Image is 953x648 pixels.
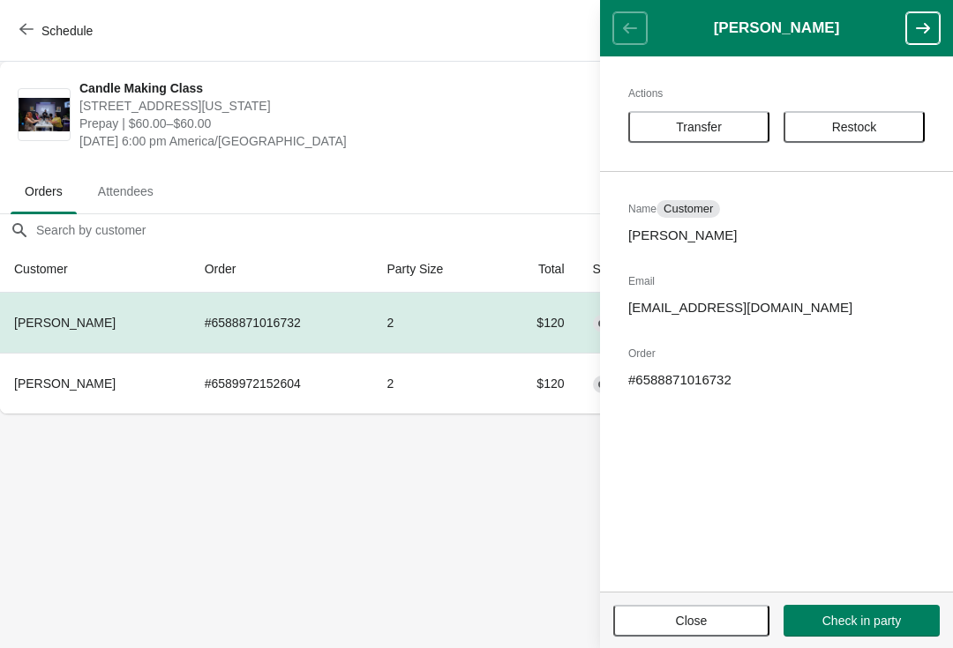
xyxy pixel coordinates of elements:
[497,293,579,353] td: $120
[14,316,116,330] span: [PERSON_NAME]
[628,299,925,317] p: [EMAIL_ADDRESS][DOMAIN_NAME]
[79,97,613,115] span: [STREET_ADDRESS][US_STATE]
[784,605,940,637] button: Check in party
[784,111,925,143] button: Restock
[613,605,769,637] button: Close
[628,111,769,143] button: Transfer
[628,200,925,218] h2: Name
[191,293,373,353] td: # 6588871016732
[676,614,708,628] span: Close
[14,376,116,391] span: [PERSON_NAME]
[35,214,953,246] input: Search by customer
[647,19,906,37] h1: [PERSON_NAME]
[497,353,579,413] td: $120
[79,132,613,150] span: [DATE] 6:00 pm America/[GEOGRAPHIC_DATA]
[579,246,687,293] th: Status
[628,345,925,362] h2: Order
[628,371,925,389] p: # 6588871016732
[372,246,496,293] th: Party Size
[832,120,877,134] span: Restock
[628,227,925,244] p: [PERSON_NAME]
[664,202,713,216] span: Customer
[191,246,373,293] th: Order
[84,175,168,207] span: Attendees
[79,115,613,132] span: Prepay | $60.00–$60.00
[9,15,107,47] button: Schedule
[372,293,496,353] td: 2
[822,614,901,628] span: Check in party
[41,24,93,38] span: Schedule
[372,353,496,413] td: 2
[11,175,77,207] span: Orders
[628,272,925,290] h2: Email
[497,246,579,293] th: Total
[676,120,722,134] span: Transfer
[191,353,373,413] td: # 6589972152604
[628,85,925,102] h2: Actions
[19,98,70,132] img: Candle Making Class
[79,79,613,97] span: Candle Making Class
